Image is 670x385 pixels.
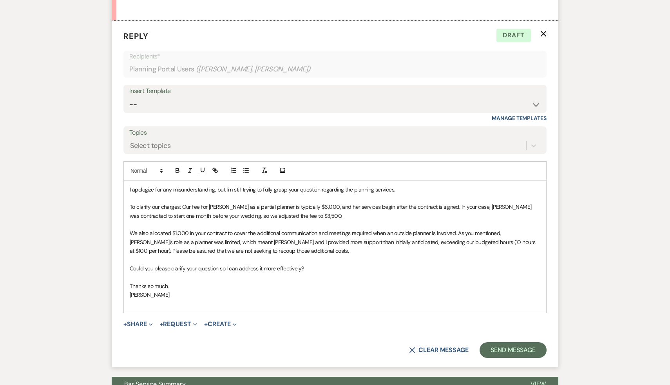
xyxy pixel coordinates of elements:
[130,291,170,298] span: [PERSON_NAME]
[196,64,311,75] span: ( [PERSON_NAME], [PERSON_NAME] )
[130,230,537,254] span: We also allocated $1,000 in your contract to cover the additional communication and meetings requ...
[409,347,469,353] button: Clear message
[496,29,531,42] span: Draft
[492,115,547,122] a: Manage Templates
[123,321,127,327] span: +
[160,321,197,327] button: Request
[130,186,395,193] span: I apologize for any misunderstanding, but I'm still trying to fully grasp your question regarding...
[129,62,541,77] div: Planning Portal Users
[130,265,304,272] span: Could you please clarify your question so I can address it more effectively?
[130,283,169,290] span: Thanks so much,
[160,321,163,327] span: +
[204,321,237,327] button: Create
[130,140,171,151] div: Select topics
[204,321,208,327] span: +
[130,203,533,219] span: To clarify our charges: Our fee for [PERSON_NAME] as a partial planner is typically $6,000, and h...
[129,86,541,97] div: Insert Template
[480,342,547,358] button: Send Message
[129,127,541,139] label: Topics
[129,51,541,62] p: Recipients*
[123,31,148,41] span: Reply
[123,321,153,327] button: Share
